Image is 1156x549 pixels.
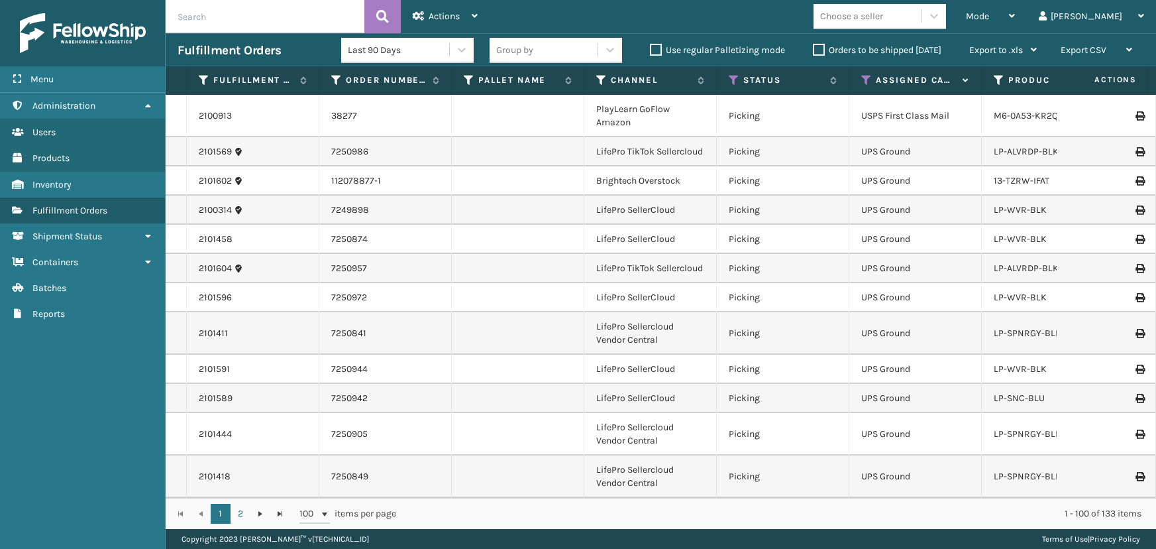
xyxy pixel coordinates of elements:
[270,504,290,524] a: Go to the last page
[849,456,982,498] td: UPS Ground
[584,254,717,283] td: LifePro TikTok Sellercloud
[611,74,691,86] label: Channel
[584,413,717,456] td: LifePro Sellercloud Vendor Central
[319,413,452,456] td: 7250905
[255,509,266,519] span: Go to the next page
[1135,176,1143,186] i: Print Label
[876,74,956,86] label: Assigned Carrier Service
[1061,44,1106,56] span: Export CSV
[32,231,102,242] span: Shipment Status
[717,283,849,312] td: Picking
[250,504,270,524] a: Go to the next page
[32,100,95,111] span: Administration
[1090,534,1140,544] a: Privacy Policy
[966,11,989,22] span: Mode
[199,291,232,304] a: 2101596
[199,109,232,123] a: 2100913
[813,44,941,56] label: Orders to be shipped [DATE]
[717,166,849,196] td: Picking
[994,233,1047,245] a: LP-WVR-BLK
[429,11,460,22] span: Actions
[1135,206,1143,215] i: Print Label
[319,456,452,498] td: 7250849
[820,9,883,23] div: Choose a seller
[275,509,286,519] span: Go to the last page
[319,196,452,225] td: 7249898
[717,95,849,137] td: Picking
[199,392,233,405] a: 2101589
[849,254,982,283] td: UPS Ground
[584,355,717,384] td: LifePro SellerCloud
[994,175,1049,186] a: 13-TZRW-IFAT
[849,355,982,384] td: UPS Ground
[717,312,849,355] td: Picking
[584,312,717,355] td: LifePro Sellercloud Vendor Central
[1135,472,1143,481] i: Print Label
[717,456,849,498] td: Picking
[584,384,717,413] td: LifePro SellerCloud
[1042,529,1140,549] div: |
[199,174,232,188] a: 2101602
[717,413,849,456] td: Picking
[994,204,1047,215] a: LP-WVR-BLK
[717,384,849,413] td: Picking
[30,74,54,85] span: Menu
[231,504,250,524] a: 2
[199,233,233,246] a: 2101458
[199,262,232,275] a: 2101604
[584,166,717,196] td: Brightech Overstock
[319,384,452,413] td: 7250942
[584,283,717,312] td: LifePro SellerCloud
[994,428,1061,440] a: LP-SPNRGY-BLK
[717,196,849,225] td: Picking
[1135,394,1143,403] i: Print Label
[584,95,717,137] td: PlayLearn GoFlow Amazon
[969,44,1023,56] span: Export to .xls
[1053,69,1145,91] span: Actions
[319,254,452,283] td: 7250957
[650,44,785,56] label: Use regular Palletizing mode
[496,43,533,57] div: Group by
[1008,74,1088,86] label: Product SKU
[319,95,452,137] td: 38277
[199,145,232,158] a: 2101569
[182,529,369,549] p: Copyright 2023 [PERSON_NAME]™ v [TECHNICAL_ID]
[32,308,65,320] span: Reports
[584,196,717,225] td: LifePro SellerCloud
[849,166,982,196] td: UPS Ground
[1135,147,1143,156] i: Print Label
[319,166,452,196] td: 112078877-1
[849,312,982,355] td: UPS Ground
[1135,365,1143,374] i: Print Label
[211,504,231,524] a: 1
[584,137,717,166] td: LifePro TikTok Sellercloud
[743,74,823,86] label: Status
[1135,111,1143,121] i: Print Label
[1135,293,1143,302] i: Print Label
[994,471,1061,482] a: LP-SPNRGY-BLK
[994,263,1059,274] a: LP-ALVRDP-BLK
[994,292,1047,303] a: LP-WVR-BLK
[994,146,1059,157] a: LP-ALVRDP-BLK
[32,282,66,294] span: Batches
[348,43,450,57] div: Last 90 Days
[346,74,426,86] label: Order Number
[994,393,1045,404] a: LP-SNC-BLU
[319,283,452,312] td: 7250972
[1042,534,1088,544] a: Terms of Use
[319,312,452,355] td: 7250841
[199,204,232,217] a: 2100314
[994,328,1061,339] a: LP-SPNRGY-BLK
[584,225,717,254] td: LifePro SellerCloud
[32,257,78,268] span: Containers
[319,355,452,384] td: 7250944
[1135,235,1143,244] i: Print Label
[319,225,452,254] td: 7250874
[199,470,231,483] a: 2101418
[20,13,146,53] img: logo
[994,110,1058,121] a: M6-0A53-KR2Q
[199,363,230,376] a: 2101591
[717,355,849,384] td: Picking
[849,196,982,225] td: UPS Ground
[32,205,107,216] span: Fulfillment Orders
